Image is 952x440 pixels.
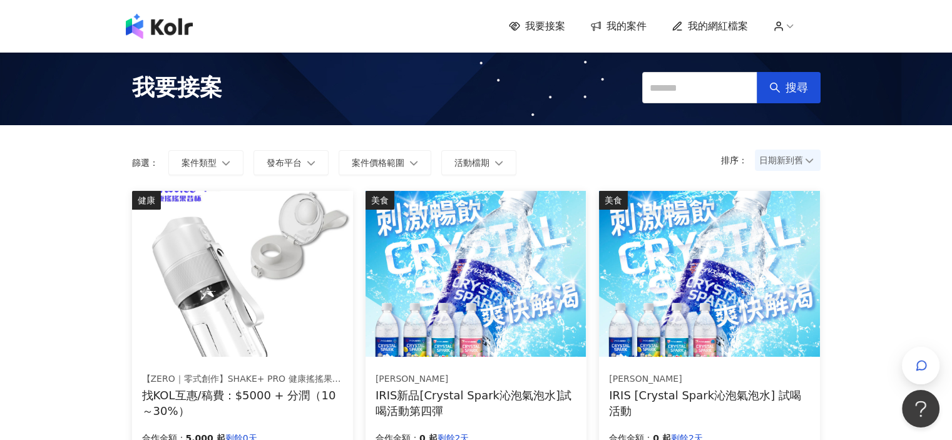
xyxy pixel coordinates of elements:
div: 【ZERO｜零式創作】SHAKE+ PRO 健康搖搖果昔杯｜全台唯一四季全天候隨行杯果汁機，讓您使用快樂每一天！ [142,373,342,386]
img: Crystal Spark 沁泡氣泡水 [599,191,819,357]
span: 活動檔期 [454,158,489,168]
div: 美食 [599,191,628,210]
button: 案件類型 [168,150,243,175]
span: 我要接案 [525,19,565,33]
div: 找KOL互惠/稿費：$5000 + 分潤（10～30%） [142,387,343,419]
p: 排序： [721,155,755,165]
iframe: Help Scout Beacon - Open [902,390,939,427]
button: 案件價格範圍 [339,150,431,175]
span: 案件類型 [182,158,217,168]
span: 發布平台 [267,158,302,168]
div: IRIS [Crystal Spark沁泡氣泡水] 試喝活動 [609,387,810,419]
div: 健康 [132,191,161,210]
div: IRIS新品[Crystal Spark沁泡氣泡水]試喝活動第四彈 [376,387,576,419]
div: [PERSON_NAME] [609,373,809,386]
span: 我的網紅檔案 [688,19,748,33]
img: Crystal Spark 沁泡氣泡水 [366,191,586,357]
button: 活動檔期 [441,150,516,175]
span: 搜尋 [786,81,808,95]
a: 我的網紅檔案 [672,19,748,33]
a: 我的案件 [590,19,647,33]
img: logo [126,14,193,39]
p: 篩選： [132,158,158,168]
span: 我的案件 [607,19,647,33]
div: [PERSON_NAME] [376,373,576,386]
span: 案件價格範圍 [352,158,404,168]
span: search [769,82,781,93]
span: 我要接案 [132,72,222,103]
span: 日期新到舊 [759,151,816,170]
div: 美食 [366,191,394,210]
img: 【ZERO｜零式創作】SHAKE+ pro 健康搖搖果昔杯｜全台唯一四季全天候隨行杯果汁機，讓您使用快樂每一天！ [132,191,352,357]
button: 發布平台 [253,150,329,175]
button: 搜尋 [757,72,821,103]
a: 我要接案 [509,19,565,33]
